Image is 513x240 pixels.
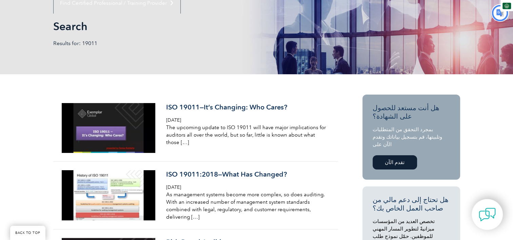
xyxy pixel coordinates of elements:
h1: Search [53,20,314,33]
p: The upcoming update to ISO 19011 will have major implications for auditors all over the world, bu... [166,124,327,146]
span: [DATE] [166,184,181,190]
font: هل أنت مستعد للحصول على الشهادة؟ [373,104,439,120]
font: بمجرد التحقق من المتطلبات وتلبيتها، قم بتسجيل بياناتك وتقدم الآن على [373,126,442,147]
img: iso-190112018-what-has-changed-1-900x480-1-300x160.jpg [62,170,156,220]
span: [DATE] [166,117,181,123]
img: 687454907-900x480-1-300x160.jpg [62,103,156,153]
h3: ISO 19011:2018—What Has Changed? [166,170,327,179]
font: هل تحتاج إلى دعم مالي من صاحب العمل الخاص بك؟ [373,196,449,212]
p: As management systems become more complex, so does auditing. With an increased number of manageme... [166,191,327,221]
img: ar [502,3,511,9]
font: تقدم الآن [385,159,405,165]
a: ISO 19011—It’s Changing: Who Cares? [DATE] The upcoming update to ISO 19011 will have major impli... [53,95,338,162]
h3: ISO 19011—It’s Changing: Who Cares? [166,103,327,112]
a: تقدم الآن [373,155,417,169]
a: BACK TO TOP [10,226,45,240]
a: ISO 19011:2018—What Has Changed? [DATE] As management systems become more complex, so does auditi... [53,162,338,229]
p: Results for: 19011 [53,40,257,47]
img: contact-chat.png [479,206,496,223]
